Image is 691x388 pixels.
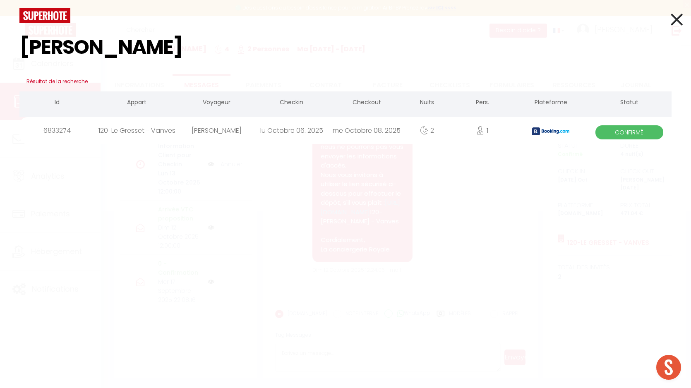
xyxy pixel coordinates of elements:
div: lu Octobre 06. 2025 [254,117,329,144]
th: Appart [94,91,179,115]
th: Id [19,91,94,115]
th: Plateforme [515,91,587,115]
input: Tapez pour rechercher... [19,23,672,72]
div: 120-Le Gresset - Vanves [94,117,179,144]
th: Checkin [254,91,329,115]
h3: Résultat de la recherche [19,72,672,91]
div: 6833274 [19,117,94,144]
img: booking2.png [532,127,569,135]
th: Voyageur [179,91,254,115]
div: 2 [404,117,450,144]
th: Statut [587,91,672,115]
div: Ouvrir le chat [656,355,681,380]
div: 1 [450,117,515,144]
div: [PERSON_NAME] [179,117,254,144]
th: Nuits [404,91,450,115]
img: logo [19,8,70,23]
th: Pers. [450,91,515,115]
div: me Octobre 08. 2025 [329,117,404,144]
th: Checkout [329,91,404,115]
span: Confirmé [595,125,663,139]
